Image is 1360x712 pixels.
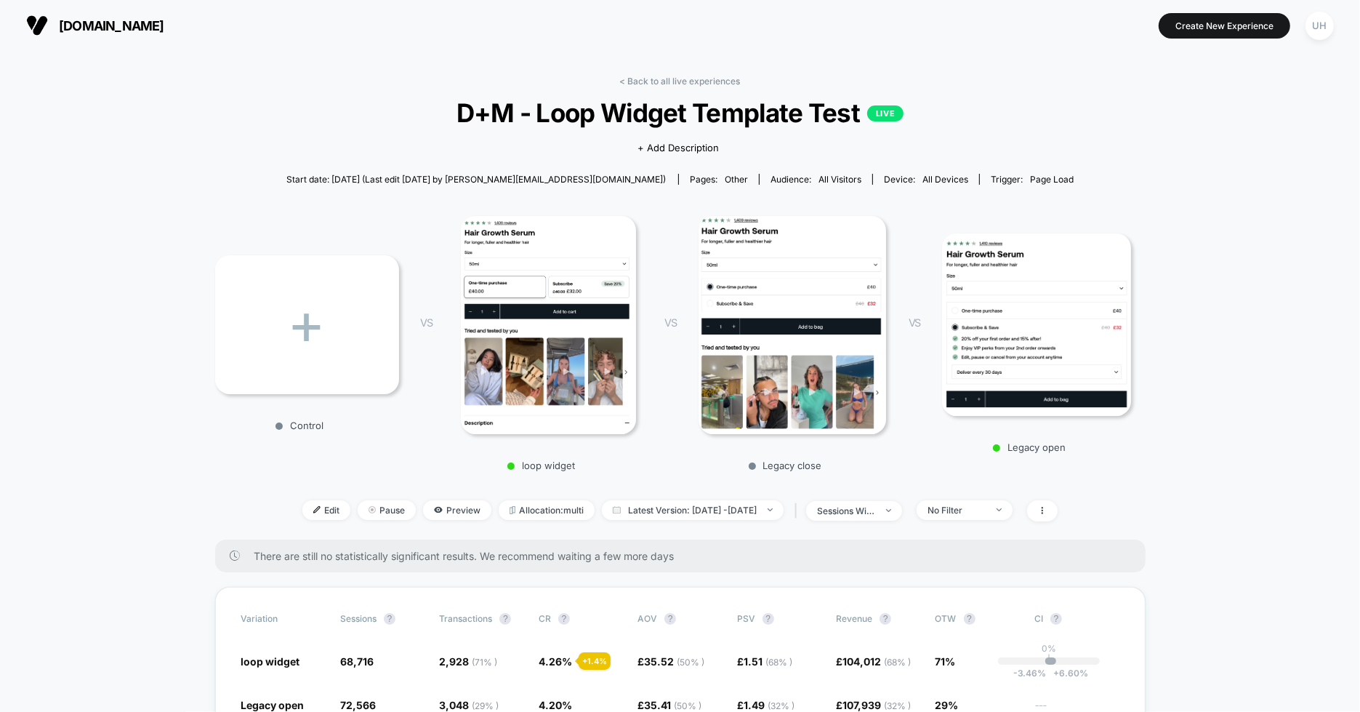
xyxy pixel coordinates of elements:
[510,506,515,514] img: rebalance
[439,655,497,668] span: 2,928
[644,655,704,668] span: 35.52
[884,700,911,711] span: ( 32 % )
[313,506,321,513] img: edit
[928,505,986,516] div: No Filter
[539,613,551,624] span: CR
[768,700,794,711] span: ( 32 % )
[922,174,968,185] span: all devices
[867,105,904,121] p: LIVE
[880,613,891,625] button: ?
[744,699,794,711] span: 1.49
[613,506,621,513] img: calendar
[384,613,395,625] button: ?
[254,550,1116,562] span: There are still no statistically significant results. We recommend waiting a few more days
[942,233,1131,417] img: Legacy open main
[770,174,861,185] div: Audience:
[997,508,1002,511] img: end
[340,613,377,624] span: Sessions
[472,657,497,668] span: ( 71 % )
[439,613,492,624] span: Transactions
[340,699,376,711] span: 72,566
[579,652,611,670] div: + 1.4 %
[241,613,321,625] span: Variation
[26,15,48,36] img: Visually logo
[664,316,676,329] span: VS
[241,699,305,711] span: Legacy open
[664,613,676,625] button: ?
[842,655,911,668] span: 104,012
[737,655,792,668] span: £
[909,316,920,329] span: VS
[22,14,169,37] button: [DOMAIN_NAME]
[768,508,773,511] img: end
[1159,13,1290,39] button: Create New Experience
[447,460,636,471] p: loop widget
[935,613,1015,625] span: OTW
[558,613,570,625] button: ?
[737,699,794,711] span: £
[461,216,636,434] img: loop widget main
[1047,668,1089,679] span: 6.60 %
[1034,613,1114,625] span: CI
[1013,668,1047,679] span: -3.46 %
[744,655,792,668] span: 1.51
[286,174,666,185] span: Start date: [DATE] (Last edit [DATE] by [PERSON_NAME][EMAIL_ADDRESS][DOMAIN_NAME])
[836,613,872,624] span: Revenue
[842,699,911,711] span: 107,939
[1034,701,1119,712] span: ---
[690,174,748,185] div: Pages:
[725,174,748,185] span: other
[1301,11,1338,41] button: UH
[737,613,755,624] span: PSV
[637,699,701,711] span: £
[637,141,719,156] span: + Add Description
[358,500,416,520] span: Pause
[935,441,1124,453] p: Legacy open
[872,174,979,185] span: Device:
[1054,668,1060,679] span: +
[1030,174,1074,185] span: Page Load
[539,699,572,711] span: 4.20 %
[423,500,491,520] span: Preview
[964,613,975,625] button: ?
[602,500,784,520] span: Latest Version: [DATE] - [DATE]
[884,657,911,668] span: ( 68 % )
[340,655,374,668] span: 68,716
[421,316,432,329] span: VS
[637,655,704,668] span: £
[677,657,704,668] span: ( 50 % )
[1305,12,1334,40] div: UH
[935,699,959,711] span: 29%
[499,613,511,625] button: ?
[208,420,392,431] p: Control
[644,699,701,711] span: 35.41
[791,500,806,521] span: |
[674,700,701,711] span: ( 50 % )
[215,255,399,394] div: +
[539,655,572,668] span: 4.26 %
[817,505,875,516] div: sessions with impression
[499,500,595,520] span: Allocation: multi
[620,76,741,87] a: < Back to all live experiences
[59,18,164,33] span: [DOMAIN_NAME]
[1047,654,1050,665] p: |
[763,613,774,625] button: ?
[369,506,376,513] img: end
[836,655,911,668] span: £
[886,509,891,512] img: end
[262,97,1099,128] span: D+M - Loop Widget Template Test
[818,174,861,185] span: All Visitors
[935,655,956,668] span: 71%
[1050,613,1062,625] button: ?
[439,699,499,711] span: 3,048
[765,657,792,668] span: ( 68 % )
[991,174,1074,185] div: Trigger:
[1042,643,1056,654] p: 0%
[637,613,657,624] span: AOV
[302,500,350,520] span: Edit
[691,460,880,471] p: Legacy close
[472,700,499,711] span: ( 29 % )
[699,216,886,434] img: Legacy close main
[241,655,300,668] span: loop widget
[836,699,911,711] span: £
